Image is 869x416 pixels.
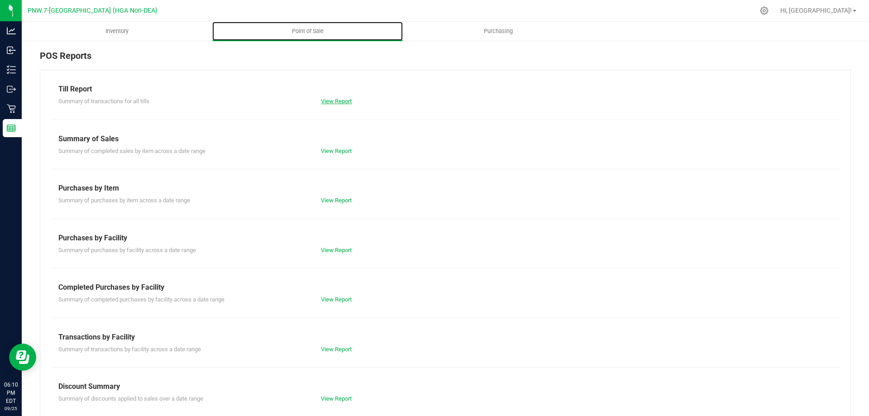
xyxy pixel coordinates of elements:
a: View Report [321,197,352,204]
div: Till Report [58,84,832,95]
div: POS Reports [40,49,851,70]
div: Purchases by Facility [58,233,832,244]
a: Purchasing [403,22,593,41]
span: Point of Sale [280,27,336,35]
span: PNW.7-[GEOGRAPHIC_DATA] (HGA Non-DEA) [28,7,158,14]
a: Inventory [22,22,212,41]
inline-svg: Inbound [7,46,16,55]
a: View Report [321,148,352,154]
inline-svg: Retail [7,104,16,113]
p: 06:10 PM EDT [4,381,18,405]
a: View Report [321,395,352,402]
span: Summary of discounts applied to sales over a date range [58,395,203,402]
div: Manage settings [759,6,770,15]
div: Transactions by Facility [58,332,832,343]
a: Point of Sale [212,22,403,41]
div: Discount Summary [58,381,832,392]
div: Completed Purchases by Facility [58,282,832,293]
a: View Report [321,296,352,303]
span: Purchasing [472,27,525,35]
span: Summary of completed sales by item across a date range [58,148,205,154]
inline-svg: Reports [7,124,16,133]
a: View Report [321,346,352,353]
p: 09/25 [4,405,18,412]
a: View Report [321,247,352,253]
iframe: Resource center [9,344,36,371]
span: Summary of purchases by facility across a date range [58,247,196,253]
span: Inventory [93,27,141,35]
div: Purchases by Item [58,183,832,194]
span: Hi, [GEOGRAPHIC_DATA]! [780,7,852,14]
span: Summary of transactions for all tills [58,98,149,105]
inline-svg: Analytics [7,26,16,35]
span: Summary of completed purchases by facility across a date range [58,296,224,303]
div: Summary of Sales [58,134,832,144]
span: Summary of purchases by item across a date range [58,197,190,204]
inline-svg: Inventory [7,65,16,74]
a: View Report [321,98,352,105]
inline-svg: Outbound [7,85,16,94]
span: Summary of transactions by facility across a date range [58,346,201,353]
